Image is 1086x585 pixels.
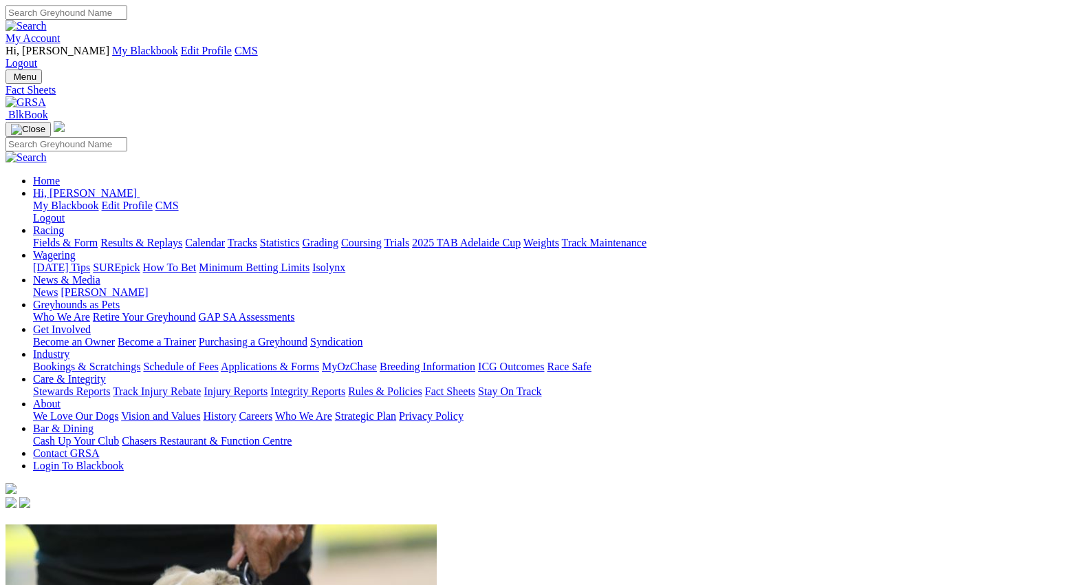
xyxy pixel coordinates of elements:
a: Schedule of Fees [143,361,218,372]
a: Greyhounds as Pets [33,299,120,310]
div: Greyhounds as Pets [33,311,1080,323]
div: Care & Integrity [33,385,1080,398]
a: Who We Are [275,410,332,422]
a: Who We Are [33,311,90,323]
a: GAP SA Assessments [199,311,295,323]
a: Edit Profile [181,45,232,56]
img: twitter.svg [19,497,30,508]
a: Industry [33,348,69,360]
button: Toggle navigation [6,122,51,137]
a: Fields & Form [33,237,98,248]
a: CMS [235,45,258,56]
a: Minimum Betting Limits [199,262,309,273]
div: Industry [33,361,1080,373]
a: Fact Sheets [6,84,1080,96]
img: Search [6,151,47,164]
a: We Love Our Dogs [33,410,118,422]
a: Racing [33,224,64,236]
a: My Account [6,32,61,44]
a: Statistics [260,237,300,248]
a: Grading [303,237,338,248]
input: Search [6,137,127,151]
span: Menu [14,72,36,82]
a: Stay On Track [478,385,541,397]
a: Tracks [228,237,257,248]
a: Weights [523,237,559,248]
a: Login To Blackbook [33,460,124,471]
div: Bar & Dining [33,435,1080,447]
a: Track Maintenance [562,237,647,248]
a: Logout [6,57,37,69]
a: Purchasing a Greyhound [199,336,307,348]
a: About [33,398,61,409]
a: Stewards Reports [33,385,110,397]
a: Rules & Policies [348,385,422,397]
img: logo-grsa-white.png [6,483,17,494]
a: Care & Integrity [33,373,106,385]
div: My Account [6,45,1080,70]
a: Edit Profile [102,200,153,211]
a: 2025 TAB Adelaide Cup [412,237,521,248]
a: Track Injury Rebate [113,385,201,397]
a: Get Involved [33,323,91,335]
input: Search [6,6,127,20]
a: [DATE] Tips [33,262,90,273]
a: Isolynx [312,262,345,273]
a: Coursing [341,237,382,248]
a: Become an Owner [33,336,115,348]
a: Vision and Values [121,410,200,422]
div: About [33,410,1080,423]
a: Careers [239,410,272,422]
a: ICG Outcomes [478,361,544,372]
a: Fact Sheets [425,385,475,397]
img: Search [6,20,47,32]
a: Privacy Policy [399,410,464,422]
a: [PERSON_NAME] [61,286,148,298]
a: Breeding Information [380,361,475,372]
div: News & Media [33,286,1080,299]
a: Results & Replays [100,237,182,248]
a: BlkBook [6,109,48,120]
a: How To Bet [143,262,197,273]
div: Get Involved [33,336,1080,348]
a: News [33,286,58,298]
span: Hi, [PERSON_NAME] [33,187,137,199]
a: Become a Trainer [118,336,196,348]
a: Retire Your Greyhound [93,311,196,323]
button: Toggle navigation [6,70,42,84]
a: News & Media [33,274,100,286]
a: Integrity Reports [270,385,345,397]
a: Hi, [PERSON_NAME] [33,187,140,199]
a: Applications & Forms [221,361,319,372]
div: Racing [33,237,1080,249]
a: Logout [33,212,65,224]
a: Injury Reports [204,385,268,397]
a: Cash Up Your Club [33,435,119,447]
a: My Blackbook [33,200,99,211]
a: My Blackbook [112,45,178,56]
a: History [203,410,236,422]
a: Trials [384,237,409,248]
a: Bookings & Scratchings [33,361,140,372]
img: Close [11,124,45,135]
div: Wagering [33,262,1080,274]
img: facebook.svg [6,497,17,508]
a: SUREpick [93,262,140,273]
a: Home [33,175,60,187]
a: Contact GRSA [33,447,99,459]
img: GRSA [6,96,46,109]
div: Hi, [PERSON_NAME] [33,200,1080,224]
a: MyOzChase [322,361,377,372]
a: Wagering [33,249,76,261]
a: Chasers Restaurant & Function Centre [122,435,292,447]
img: logo-grsa-white.png [54,121,65,132]
span: Hi, [PERSON_NAME] [6,45,109,56]
a: Syndication [310,336,362,348]
a: Calendar [185,237,225,248]
a: Race Safe [547,361,591,372]
a: CMS [155,200,179,211]
a: Strategic Plan [335,410,396,422]
a: Bar & Dining [33,423,94,434]
span: BlkBook [8,109,48,120]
